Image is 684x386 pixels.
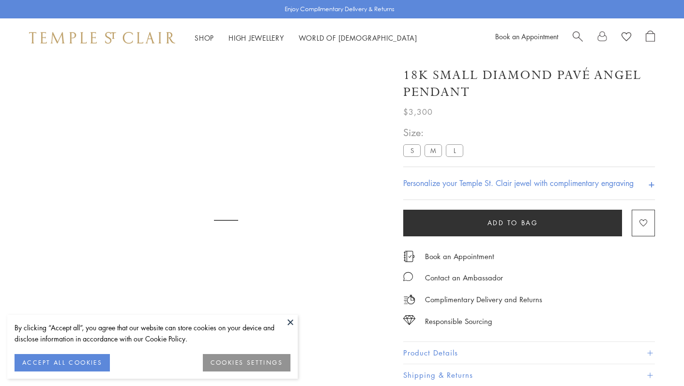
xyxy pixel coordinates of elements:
[425,272,503,284] div: Contact an Ambassador
[195,33,214,43] a: ShopShop
[403,177,634,189] h4: Personalize your Temple St. Clair jewel with complimentary engraving
[403,106,433,118] span: $3,300
[403,124,467,140] span: Size:
[285,4,395,14] p: Enjoy Complimentary Delivery & Returns
[195,32,417,44] nav: Main navigation
[403,315,415,325] img: icon_sourcing.svg
[15,322,290,344] div: By clicking “Accept all”, you agree that our website can store cookies on your device and disclos...
[487,217,538,228] span: Add to bag
[403,342,655,364] button: Product Details
[573,31,583,45] a: Search
[228,33,284,43] a: High JewelleryHigh Jewellery
[403,144,421,156] label: S
[403,364,655,386] button: Shipping & Returns
[299,33,417,43] a: World of [DEMOGRAPHIC_DATA]World of [DEMOGRAPHIC_DATA]
[425,251,494,262] a: Book an Appointment
[636,340,674,376] iframe: Gorgias live chat messenger
[425,293,542,306] p: Complimentary Delivery and Returns
[403,293,415,306] img: icon_delivery.svg
[403,210,622,236] button: Add to bag
[495,31,558,41] a: Book an Appointment
[648,174,655,192] h4: +
[403,272,413,281] img: MessageIcon-01_2.svg
[646,31,655,45] a: Open Shopping Bag
[425,144,442,156] label: M
[425,315,492,327] div: Responsible Sourcing
[15,354,110,371] button: ACCEPT ALL COOKIES
[203,354,290,371] button: COOKIES SETTINGS
[403,251,415,262] img: icon_appointment.svg
[446,144,463,156] label: L
[29,32,175,44] img: Temple St. Clair
[622,31,631,45] a: View Wishlist
[403,67,655,101] h1: 18K Small Diamond Pavé Angel Pendant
